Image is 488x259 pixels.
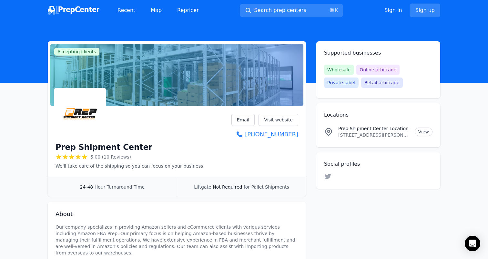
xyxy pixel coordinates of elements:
[231,130,298,139] a: [PHONE_NUMBER]
[112,4,140,17] a: Recent
[361,78,402,88] span: Retail arbitrage
[56,89,105,138] img: Prep Shipment Center
[356,65,400,75] span: Online arbitrage
[324,78,359,88] span: Private label
[56,210,298,219] h2: About
[465,236,480,251] div: Open Intercom Messenger
[244,184,289,190] span: for Pallet Shipments
[324,160,432,168] h2: Social profiles
[259,114,298,126] a: Visit website
[194,184,211,190] span: Liftgate
[324,111,432,119] h2: Locations
[48,6,99,15] img: PrepCenter
[330,7,335,13] kbd: ⌘
[338,125,410,132] p: Prep Shipment Center Location
[54,48,99,56] span: Accepting clients
[146,4,167,17] a: Map
[56,163,203,169] p: We'll take care of the shipping so you can focus on your business
[254,6,306,14] span: Search prep centers
[213,184,242,190] span: Not Required
[56,142,152,152] h1: Prep Shipment Center
[240,4,343,17] button: Search prep centers⌘K
[410,4,440,17] a: Sign up
[231,114,255,126] a: Email
[80,184,93,190] span: 24-48
[324,65,354,75] span: Wholesale
[56,224,298,256] p: Our company specializes in providing Amazon sellers and eCommerce clients with various services i...
[90,154,131,160] span: 5.00 (10 Reviews)
[384,6,402,14] a: Sign in
[324,49,432,57] h2: Supported businesses
[95,184,145,190] span: Hour Turnaround Time
[338,132,410,138] p: [STREET_ADDRESS][PERSON_NAME][US_STATE]
[172,4,204,17] a: Repricer
[335,7,338,13] kbd: K
[415,128,432,136] a: View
